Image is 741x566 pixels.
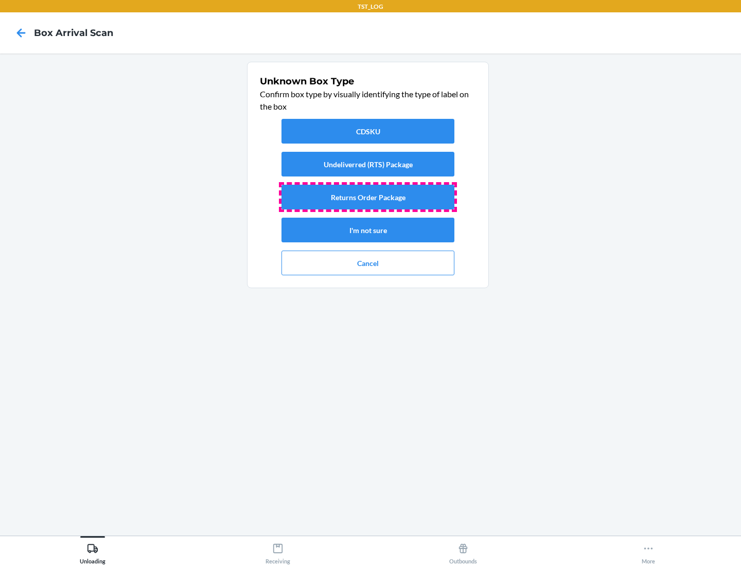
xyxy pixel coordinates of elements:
[266,539,290,564] div: Receiving
[281,218,454,242] button: I'm not sure
[34,26,113,40] h4: Box Arrival Scan
[260,75,476,88] h1: Unknown Box Type
[281,251,454,275] button: Cancel
[449,539,477,564] div: Outbounds
[185,536,370,564] button: Receiving
[281,119,454,144] button: CDSKU
[281,185,454,209] button: Returns Order Package
[358,2,383,11] p: TST_LOG
[281,152,454,176] button: Undeliverred (RTS) Package
[80,539,105,564] div: Unloading
[556,536,741,564] button: More
[260,88,476,113] p: Confirm box type by visually identifying the type of label on the box
[642,539,655,564] div: More
[370,536,556,564] button: Outbounds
